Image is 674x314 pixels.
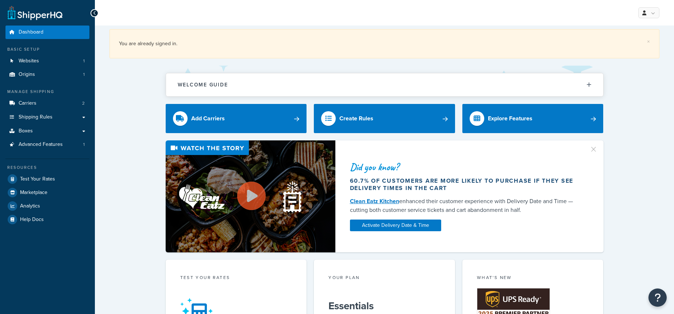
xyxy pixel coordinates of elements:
span: Websites [19,58,39,64]
span: Origins [19,71,35,78]
li: Advanced Features [5,138,89,151]
span: Carriers [19,100,36,106]
div: Explore Features [488,113,532,124]
a: Carriers2 [5,97,89,110]
span: 2 [82,100,85,106]
div: What's New [477,274,589,283]
span: Boxes [19,128,33,134]
li: Carriers [5,97,89,110]
a: Clean Eatz Kitchen [350,197,399,205]
a: Origins1 [5,68,89,81]
div: Test your rates [180,274,292,283]
span: Advanced Features [19,142,63,148]
span: Analytics [20,203,40,209]
a: Add Carriers [166,104,307,133]
h2: Welcome Guide [178,82,228,88]
div: 60.7% of customers are more likely to purchase if they see delivery times in the cart [350,177,581,192]
a: Shipping Rules [5,111,89,124]
div: Add Carriers [191,113,225,124]
div: Basic Setup [5,46,89,53]
a: Dashboard [5,26,89,39]
a: Activate Delivery Date & Time [350,220,441,231]
a: × [647,39,650,44]
a: Marketplace [5,186,89,199]
span: Test Your Rates [20,176,55,182]
h5: Essentials [328,300,440,312]
div: Manage Shipping [5,89,89,95]
span: Marketplace [20,190,47,196]
a: Test Your Rates [5,172,89,186]
span: 1 [83,142,85,148]
li: Origins [5,68,89,81]
div: enhanced their customer experience with Delivery Date and Time — cutting both customer service ti... [350,197,581,214]
button: Welcome Guide [166,73,603,96]
img: Video thumbnail [166,140,335,252]
div: You are already signed in. [119,39,650,49]
a: Analytics [5,199,89,213]
span: 1 [83,71,85,78]
a: Websites1 [5,54,89,68]
a: Create Rules [314,104,455,133]
a: Help Docs [5,213,89,226]
span: Shipping Rules [19,114,53,120]
button: Open Resource Center [648,288,667,307]
div: Did you know? [350,162,581,172]
a: Advanced Features1 [5,138,89,151]
span: Dashboard [19,29,43,35]
a: Boxes [5,124,89,138]
a: Explore Features [462,104,604,133]
span: 1 [83,58,85,64]
div: Create Rules [339,113,373,124]
li: Websites [5,54,89,68]
span: Help Docs [20,217,44,223]
div: Resources [5,164,89,171]
div: Your Plan [328,274,440,283]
